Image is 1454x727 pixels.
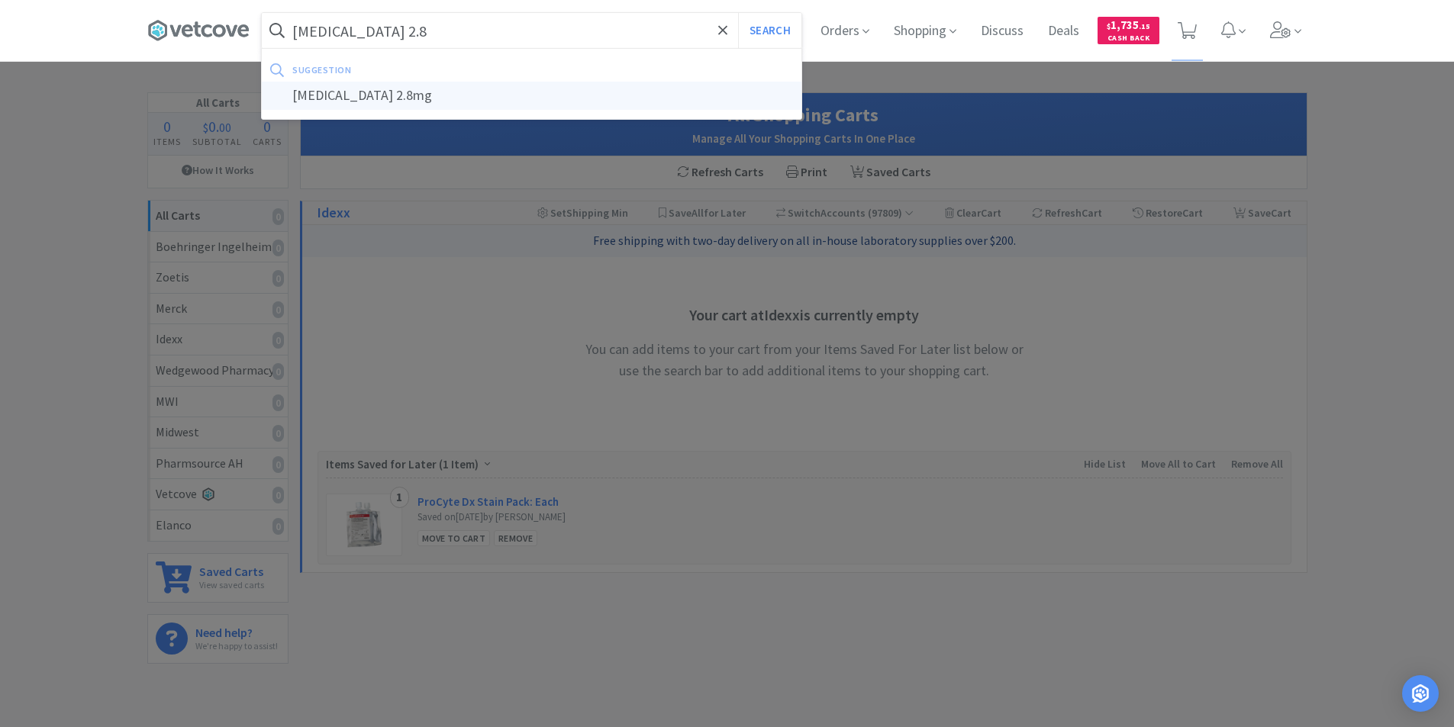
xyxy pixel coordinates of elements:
div: Open Intercom Messenger [1402,675,1439,712]
a: $1,735.15Cash Back [1098,10,1159,51]
a: Deals [1042,24,1085,38]
a: Discuss [975,24,1030,38]
div: suggestion [292,58,572,82]
div: [MEDICAL_DATA] 2.8mg [262,82,801,110]
span: Cash Back [1107,34,1150,44]
span: . 15 [1139,21,1150,31]
span: $ [1107,21,1111,31]
span: 1,735 [1107,18,1150,32]
input: Search by item, sku, manufacturer, ingredient, size... [262,13,801,48]
button: Search [738,13,801,48]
